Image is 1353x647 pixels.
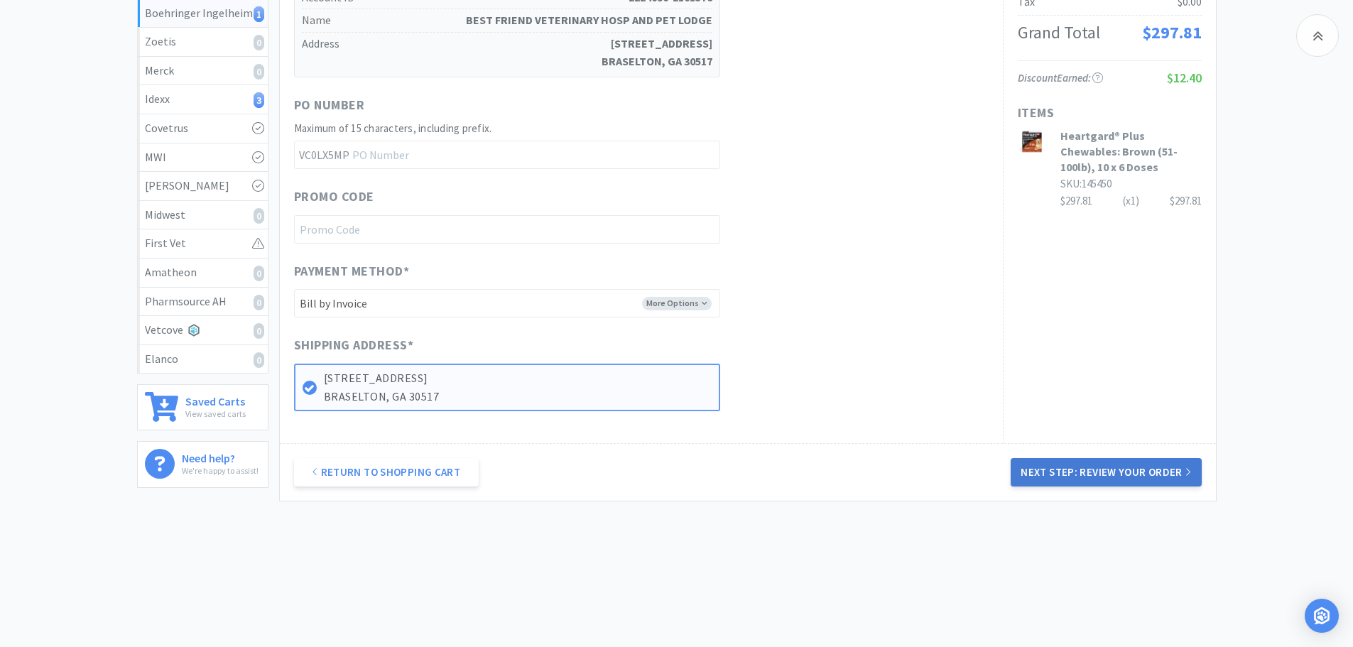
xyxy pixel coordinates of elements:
a: Covetrus [138,114,268,143]
i: 0 [254,266,264,281]
div: Midwest [145,206,261,224]
i: 0 [254,323,264,339]
a: Elanco0 [138,345,268,374]
a: [PERSON_NAME] [138,172,268,201]
div: Elanco [145,350,261,369]
div: Pharmsource AH [145,293,261,311]
a: First Vet [138,229,268,259]
span: Promo Code [294,187,374,207]
a: Zoetis0 [138,28,268,57]
a: Amatheon0 [138,259,268,288]
p: We're happy to assist! [182,464,259,477]
h6: Need help? [182,449,259,464]
span: VC0LX5MP [294,141,352,168]
span: Discount Earned: [1018,71,1103,85]
h6: Saved Carts [185,392,246,407]
div: [PERSON_NAME] [145,177,261,195]
input: PO Number [294,141,720,169]
div: Idexx [145,90,261,109]
a: Midwest0 [138,201,268,230]
span: PO Number [294,95,365,116]
a: Idexx3 [138,85,268,114]
div: Amatheon [145,263,261,282]
div: Boehringer Ingelheim [145,4,261,23]
div: Merck [145,62,261,80]
img: 041e459000f84ed8b94a956c30ded366_409476.jpg [1018,128,1046,156]
button: Next Step: Review Your Order [1011,458,1201,486]
i: 1 [254,6,264,22]
i: 0 [254,208,264,224]
p: View saved carts [185,407,246,420]
div: Zoetis [145,33,261,51]
a: Return to Shopping Cart [294,458,479,486]
span: $12.40 [1167,70,1202,86]
span: SKU: 145450 [1060,177,1112,190]
h3: Heartgard® Plus Chewables: Brown (51-100lb), 10 x 6 Doses [1060,128,1202,175]
i: 0 [254,35,264,50]
strong: [STREET_ADDRESS] BRASELTON, GA 30517 [602,35,712,71]
div: (x 1 ) [1123,192,1139,210]
i: 3 [254,92,264,108]
h5: Address [302,33,712,73]
div: $297.81 [1170,192,1202,210]
div: Covetrus [145,119,261,138]
p: BRASELTON, GA 30517 [324,388,712,406]
a: MWI [138,143,268,173]
a: Merck0 [138,57,268,86]
div: First Vet [145,234,261,253]
div: MWI [145,148,261,167]
div: Vetcove [145,321,261,339]
p: [STREET_ADDRESS] [324,369,712,388]
span: Shipping Address * [294,335,414,356]
span: Maximum of 15 characters, including prefix. [294,121,492,135]
div: $297.81 [1060,192,1202,210]
a: Pharmsource AH0 [138,288,268,317]
i: 0 [254,295,264,310]
div: Open Intercom Messenger [1305,599,1339,633]
h1: Items [1018,103,1202,124]
i: 0 [254,64,264,80]
i: 0 [254,352,264,368]
h5: Name [302,9,712,33]
span: Payment Method * [294,261,410,282]
a: Vetcove0 [138,316,268,345]
input: Promo Code [294,215,720,244]
strong: BEST FRIEND VETERINARY HOSP AND PET LODGE [466,11,712,30]
div: Grand Total [1018,19,1100,46]
a: Saved CartsView saved carts [137,384,268,430]
span: $297.81 [1142,21,1202,43]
